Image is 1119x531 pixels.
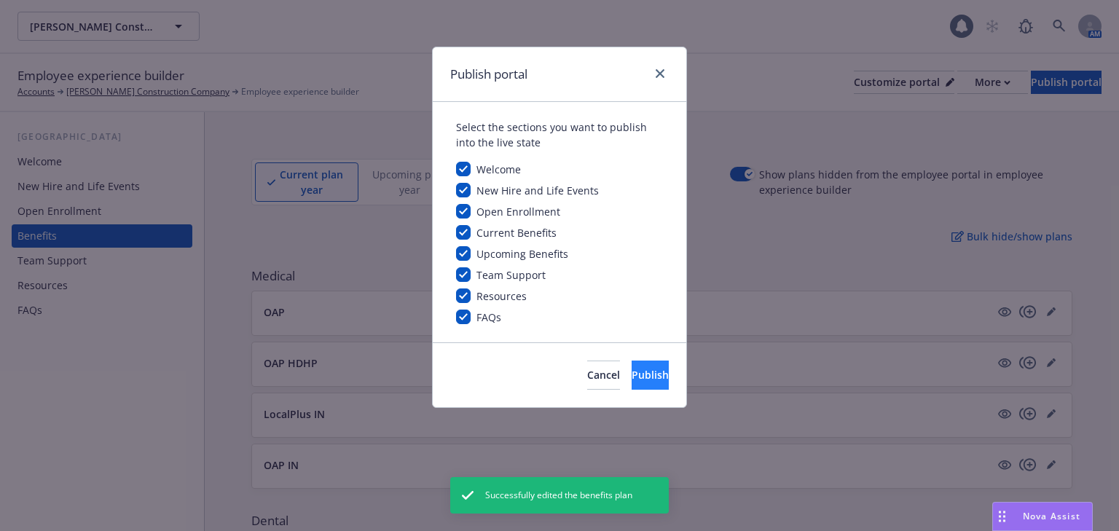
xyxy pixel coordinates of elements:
span: Nova Assist [1023,510,1080,522]
div: Select the sections you want to publish into the live state [456,119,663,150]
a: close [651,65,669,82]
button: Nova Assist [992,502,1093,531]
span: FAQs [476,310,501,324]
button: Cancel [587,361,620,390]
span: Welcome [476,162,521,176]
span: Upcoming Benefits [476,247,568,261]
span: Publish [632,368,669,382]
span: Team Support [476,268,546,282]
span: Resources [476,289,527,303]
span: Current Benefits [476,226,557,240]
span: New Hire and Life Events [476,184,599,197]
span: Successfully edited the benefits plan [485,489,632,502]
span: Open Enrollment [476,205,560,219]
button: Publish [632,361,669,390]
div: Drag to move [993,503,1011,530]
span: Cancel [587,368,620,382]
h1: Publish portal [450,65,527,84]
